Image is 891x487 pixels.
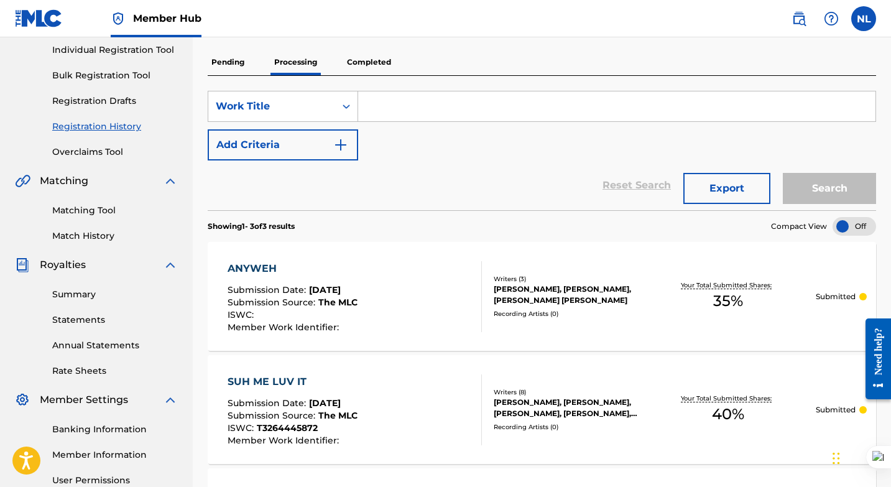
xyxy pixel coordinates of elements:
[15,257,30,272] img: Royalties
[228,435,342,446] span: Member Work Identifier :
[228,284,309,295] span: Submission Date :
[216,99,328,114] div: Work Title
[681,281,775,290] p: Your Total Submitted Shares:
[343,49,395,75] p: Completed
[52,313,178,327] a: Statements
[833,440,840,477] div: Drag
[40,257,86,272] span: Royalties
[208,129,358,160] button: Add Criteria
[52,230,178,243] a: Match History
[228,297,318,308] span: Submission Source :
[52,69,178,82] a: Bulk Registration Tool
[816,404,856,415] p: Submitted
[494,387,640,397] div: Writers ( 8 )
[712,403,744,425] span: 40 %
[494,274,640,284] div: Writers ( 3 )
[683,173,770,204] button: Export
[792,11,806,26] img: search
[15,392,30,407] img: Member Settings
[15,9,63,27] img: MLC Logo
[52,120,178,133] a: Registration History
[333,137,348,152] img: 9d2ae6d4665cec9f34b9.svg
[494,422,640,432] div: Recording Artists ( 0 )
[208,355,876,464] a: SUH ME LUV ITSubmission Date:[DATE]Submission Source:The MLCISWC:T3264445872Member Work Identifie...
[208,91,876,210] form: Search Form
[228,422,257,434] span: ISWC :
[163,257,178,272] img: expand
[494,397,640,419] div: [PERSON_NAME], [PERSON_NAME], [PERSON_NAME], [PERSON_NAME], [PERSON_NAME], JAHAAN [PERSON_NAME], ...
[771,221,827,232] span: Compact View
[824,11,839,26] img: help
[829,427,891,487] iframe: Chat Widget
[52,364,178,378] a: Rate Sheets
[318,297,358,308] span: The MLC
[52,474,178,487] a: User Permissions
[228,397,309,409] span: Submission Date :
[163,392,178,407] img: expand
[52,339,178,352] a: Annual Statements
[52,288,178,301] a: Summary
[52,146,178,159] a: Overclaims Tool
[494,309,640,318] div: Recording Artists ( 0 )
[228,309,257,320] span: ISWC :
[52,423,178,436] a: Banking Information
[851,6,876,31] div: User Menu
[816,291,856,302] p: Submitted
[52,448,178,461] a: Member Information
[270,49,321,75] p: Processing
[257,422,318,434] span: T3264445872
[856,309,891,409] iframe: Resource Center
[228,410,318,421] span: Submission Source :
[133,11,201,26] span: Member Hub
[228,322,342,333] span: Member Work Identifier :
[713,290,743,312] span: 35 %
[494,284,640,306] div: [PERSON_NAME], [PERSON_NAME], [PERSON_NAME] [PERSON_NAME]
[681,394,775,403] p: Your Total Submitted Shares:
[208,221,295,232] p: Showing 1 - 3 of 3 results
[318,410,358,421] span: The MLC
[52,95,178,108] a: Registration Drafts
[228,261,358,276] div: ANYWEH
[52,204,178,217] a: Matching Tool
[40,392,128,407] span: Member Settings
[819,6,844,31] div: Help
[111,11,126,26] img: Top Rightsholder
[309,397,341,409] span: [DATE]
[208,242,876,351] a: ANYWEHSubmission Date:[DATE]Submission Source:The MLCISWC:Member Work Identifier:Writers (3)[PERS...
[52,44,178,57] a: Individual Registration Tool
[15,174,30,188] img: Matching
[228,374,358,389] div: SUH ME LUV IT
[208,49,248,75] p: Pending
[309,284,341,295] span: [DATE]
[163,174,178,188] img: expand
[787,6,811,31] a: Public Search
[40,174,88,188] span: Matching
